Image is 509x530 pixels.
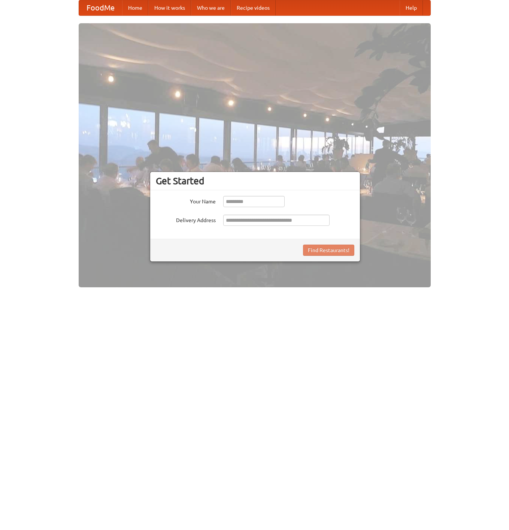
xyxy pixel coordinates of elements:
[231,0,276,15] a: Recipe videos
[156,175,354,187] h3: Get Started
[79,0,122,15] a: FoodMe
[156,215,216,224] label: Delivery Address
[156,196,216,205] label: Your Name
[400,0,423,15] a: Help
[303,245,354,256] button: Find Restaurants!
[191,0,231,15] a: Who we are
[148,0,191,15] a: How it works
[122,0,148,15] a: Home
